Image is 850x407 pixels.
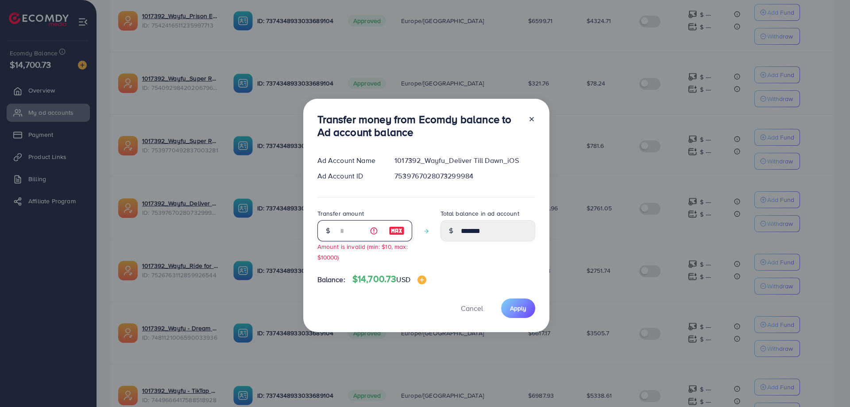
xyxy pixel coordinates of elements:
[389,225,405,236] img: image
[387,171,542,181] div: 7539767028073299984
[317,275,345,285] span: Balance:
[317,209,364,218] label: Transfer amount
[317,242,408,261] small: Amount is invalid (min: $10, max: $10000)
[317,113,521,139] h3: Transfer money from Ecomdy balance to Ad account balance
[440,209,519,218] label: Total balance in ad account
[812,367,843,400] iframe: Chat
[387,155,542,166] div: 1017392_Wayfu_Deliver Till Dawn_iOS
[396,275,410,284] span: USD
[450,298,494,318] button: Cancel
[417,275,426,284] img: image
[352,274,426,285] h4: $14,700.73
[501,298,535,318] button: Apply
[461,303,483,313] span: Cancel
[310,155,388,166] div: Ad Account Name
[510,304,526,313] span: Apply
[310,171,388,181] div: Ad Account ID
